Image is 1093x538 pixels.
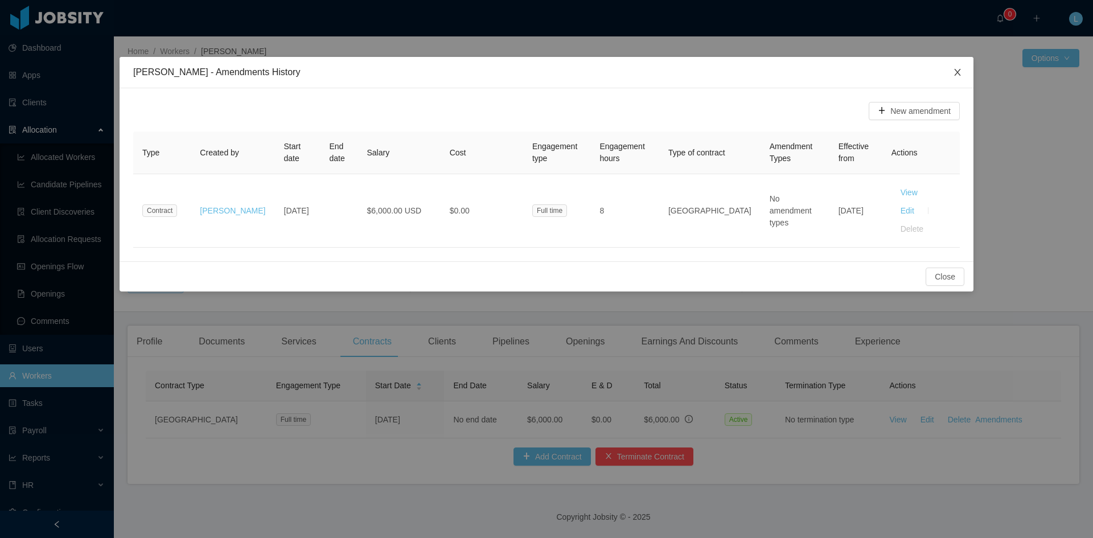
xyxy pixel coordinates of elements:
span: Full time [532,204,567,217]
button: View [891,183,927,202]
span: $6,000.00 USD [367,206,422,215]
span: Salary [367,148,390,157]
button: Close [926,268,964,286]
span: Amendment Types [770,142,812,163]
div: [PERSON_NAME] - Amendments History [133,66,960,79]
button: Edit [891,202,923,220]
span: Actions [891,148,918,157]
span: 8 [599,206,604,215]
span: Type [142,148,159,157]
span: Contract [142,204,177,217]
td: [GEOGRAPHIC_DATA] [659,174,761,248]
span: Engagement hours [599,142,644,163]
span: Start date [284,142,301,163]
span: Engagement type [532,142,577,163]
a: [PERSON_NAME] [200,206,265,215]
button: Close [942,57,973,89]
td: [DATE] [275,174,320,248]
button: icon: plusNew amendment [869,102,960,120]
span: Type of contract [668,148,725,157]
i: icon: close [953,68,962,77]
span: $0.00 [450,206,470,215]
td: [DATE] [829,174,882,248]
span: Created by [200,148,239,157]
span: Cost [450,148,466,157]
span: Effective from [839,142,869,163]
span: End date [329,142,344,163]
span: No amendment types [770,194,812,227]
